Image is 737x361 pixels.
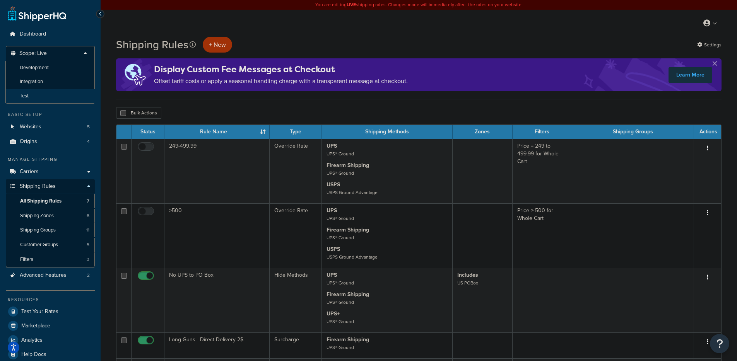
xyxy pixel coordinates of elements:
[20,272,67,279] span: Advanced Features
[164,268,270,332] td: No UPS to PO Box
[327,254,378,261] small: USPS Ground Advantage
[164,203,270,268] td: >500
[20,78,43,85] span: Integration
[154,63,408,76] h4: Display Custom Fee Messages at Checkout
[20,183,56,190] span: Shipping Rules
[5,61,95,75] li: Development
[327,234,354,241] small: UPS® Ground
[697,39,722,50] a: Settings
[116,107,161,119] button: Bulk Actions
[6,238,95,252] a: Customer Groups 5
[20,169,39,175] span: Carriers
[6,296,95,303] div: Resources
[6,179,95,194] a: Shipping Rules
[513,203,572,268] td: Price ≥ 500 for Whole Cart
[6,156,95,163] div: Manage Shipping
[116,37,188,52] h1: Shipping Rules
[6,209,95,223] a: Shipping Zones 6
[6,268,95,283] a: Advanced Features 2
[327,215,354,222] small: UPS® Ground
[327,271,337,279] strong: UPS
[327,142,337,150] strong: UPS
[87,138,90,145] span: 4
[327,226,369,234] strong: Firearm Shipping
[20,213,54,219] span: Shipping Zones
[21,351,46,358] span: Help Docs
[327,344,354,351] small: UPS® Ground
[164,139,270,203] td: 249-499.99
[87,213,89,219] span: 6
[327,180,340,189] strong: USPS
[6,319,95,333] a: Marketplace
[5,75,95,89] li: Integration
[327,245,340,253] strong: USPS
[6,120,95,134] li: Websites
[6,120,95,134] a: Websites 5
[6,194,95,208] a: All Shipping Rules 7
[5,89,95,103] li: Test
[6,165,95,179] a: Carriers
[327,290,369,298] strong: Firearm Shipping
[6,111,95,118] div: Basic Setup
[87,198,89,204] span: 7
[270,268,322,332] td: Hide Methods
[347,1,356,8] b: LIVE
[6,252,95,267] a: Filters 3
[6,333,95,347] a: Analytics
[327,335,369,344] strong: Firearm Shipping
[270,332,322,358] td: Surcharge
[86,227,89,233] span: 11
[457,279,478,286] small: US POBox
[6,252,95,267] li: Filters
[453,125,513,139] th: Zones
[457,271,478,279] strong: Includes
[19,50,47,57] span: Scope: Live
[8,6,66,21] a: ShipperHQ Home
[132,125,164,139] th: Status
[710,334,729,353] button: Open Resource Center
[327,206,337,215] strong: UPS
[20,93,29,99] span: Test
[154,76,408,87] p: Offset tariff costs or apply a seasonal handling charge with a transparent message at checkout.
[20,256,33,263] span: Filters
[322,125,453,139] th: Shipping Methods
[203,37,232,53] p: + New
[20,242,58,248] span: Customer Groups
[513,139,572,203] td: Price = 249 to 499.99 for Whole Cart
[20,65,49,71] span: Development
[513,125,572,139] th: Filters
[327,318,354,325] small: UPS® Ground
[20,198,62,204] span: All Shipping Rules
[87,124,90,130] span: 5
[270,139,322,203] td: Override Rate
[6,305,95,318] a: Test Your Rates
[87,256,89,263] span: 3
[20,227,56,233] span: Shipping Groups
[164,332,270,358] td: Long Guns - Direct Delivery 2$
[6,179,95,267] li: Shipping Rules
[6,223,95,237] li: Shipping Groups
[6,135,95,149] a: Origins 4
[21,308,58,315] span: Test Your Rates
[669,67,712,83] a: Learn More
[116,58,154,91] img: duties-banner-06bc72dcb5fe05cb3f9472aba00be2ae8eb53ab6f0d8bb03d382ba314ac3c341.png
[327,161,369,169] strong: Firearm Shipping
[6,27,95,41] a: Dashboard
[327,299,354,306] small: UPS® Ground
[327,170,354,177] small: UPS® Ground
[21,323,50,329] span: Marketplace
[6,268,95,283] li: Advanced Features
[6,135,95,149] li: Origins
[20,138,37,145] span: Origins
[87,272,90,279] span: 2
[21,337,43,344] span: Analytics
[20,124,41,130] span: Websites
[270,125,322,139] th: Type
[6,238,95,252] li: Customer Groups
[694,125,721,139] th: Actions
[6,209,95,223] li: Shipping Zones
